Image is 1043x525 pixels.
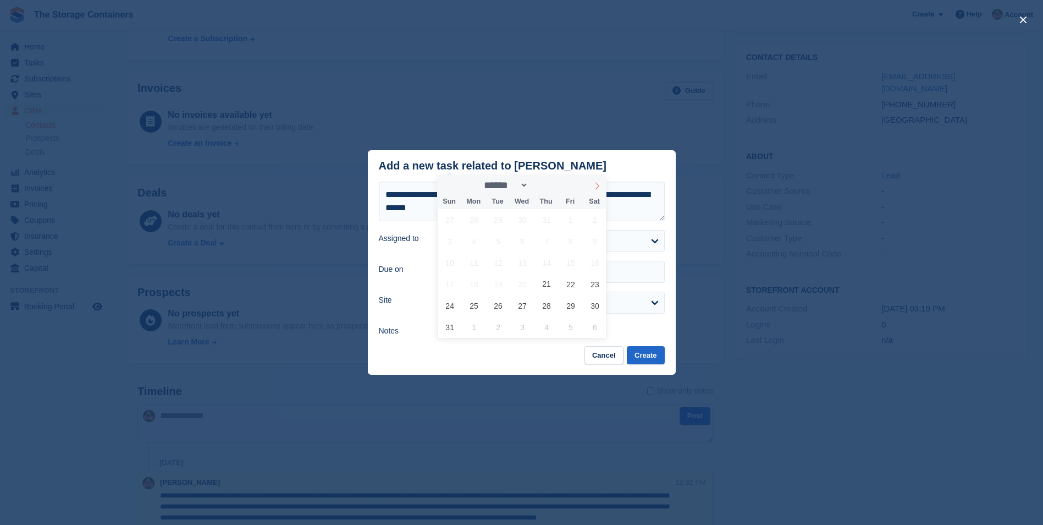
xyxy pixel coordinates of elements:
span: August 23, 2025 [584,274,605,295]
span: July 27, 2025 [439,209,461,231]
span: July 28, 2025 [463,209,485,231]
span: August 29, 2025 [560,295,582,316]
span: August 6, 2025 [512,231,533,252]
span: August 30, 2025 [584,295,605,316]
span: Mon [461,198,485,205]
span: August 3, 2025 [439,231,461,252]
span: July 30, 2025 [512,209,533,231]
span: August 16, 2025 [584,252,605,274]
span: August 20, 2025 [512,274,533,295]
select: Month [481,179,529,191]
span: August 2, 2025 [584,209,605,231]
span: August 12, 2025 [488,252,509,274]
span: August 10, 2025 [439,252,461,274]
span: Thu [534,198,558,205]
span: August 7, 2025 [536,231,558,252]
span: July 31, 2025 [536,209,558,231]
button: Cancel [584,346,623,364]
span: Sun [437,198,461,205]
span: August 27, 2025 [512,295,533,316]
span: August 4, 2025 [463,231,485,252]
span: September 1, 2025 [463,316,485,338]
label: Notes [379,325,424,337]
div: Add a new task related to [PERSON_NAME] [379,160,607,172]
span: August 26, 2025 [488,295,509,316]
span: August 19, 2025 [488,274,509,295]
span: Wed [510,198,534,205]
span: Sat [582,198,606,205]
span: August 13, 2025 [512,252,533,274]
span: August 11, 2025 [463,252,485,274]
span: August 24, 2025 [439,295,461,316]
label: Due on [379,264,424,275]
span: August 25, 2025 [463,295,485,316]
span: September 6, 2025 [584,316,605,338]
span: September 2, 2025 [488,316,509,338]
span: August 21, 2025 [536,274,558,295]
button: Create [627,346,664,364]
span: August 8, 2025 [560,231,582,252]
span: September 3, 2025 [512,316,533,338]
span: August 14, 2025 [536,252,558,274]
span: July 29, 2025 [488,209,509,231]
span: Tue [485,198,510,205]
span: August 9, 2025 [584,231,605,252]
span: September 5, 2025 [560,316,582,338]
span: August 31, 2025 [439,316,461,338]
span: September 4, 2025 [536,316,558,338]
input: Year [528,179,563,191]
span: August 5, 2025 [488,231,509,252]
label: Site [379,294,424,306]
span: August 22, 2025 [560,274,582,295]
span: August 28, 2025 [536,295,558,316]
span: August 1, 2025 [560,209,582,231]
button: close [1014,11,1032,29]
span: August 18, 2025 [463,274,485,295]
label: Assigned to [379,233,424,244]
span: August 15, 2025 [560,252,582,274]
span: August 17, 2025 [439,274,461,295]
span: Fri [558,198,582,205]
